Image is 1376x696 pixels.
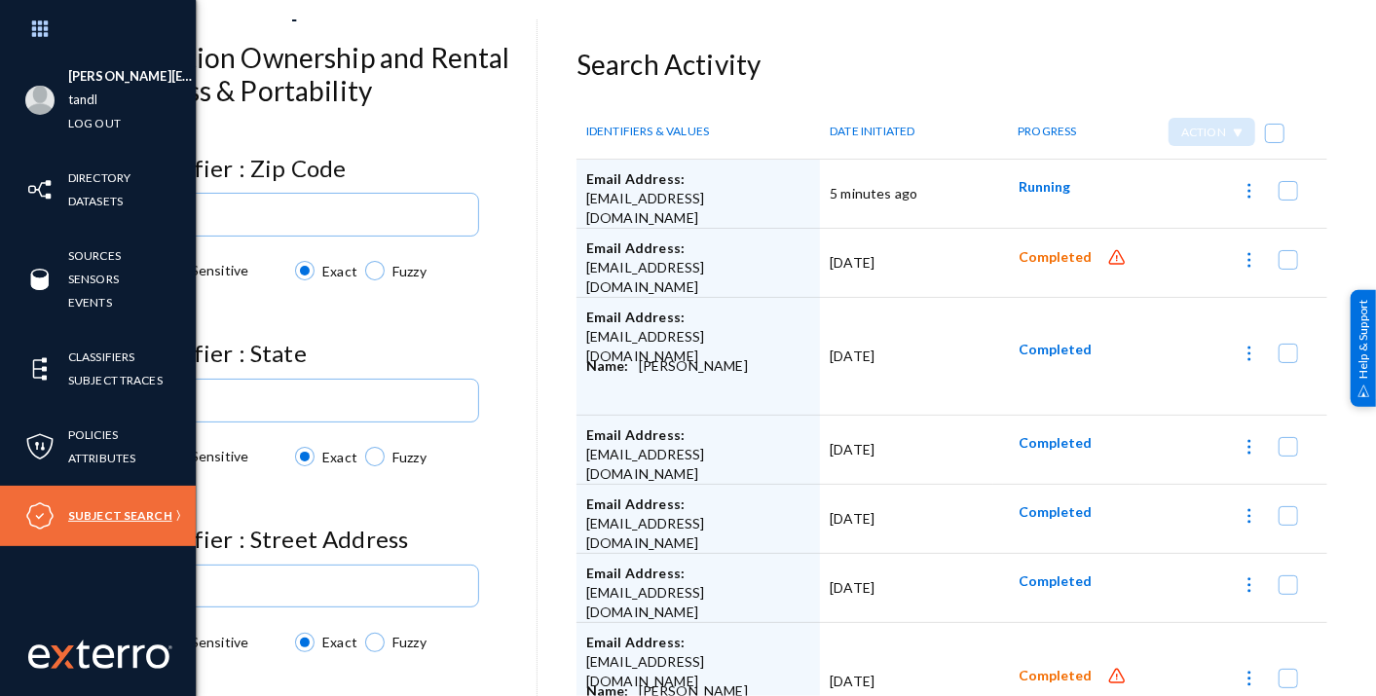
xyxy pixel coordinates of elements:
[586,357,629,374] span: Name:
[586,564,810,612] div: [EMAIL_ADDRESS][DOMAIN_NAME]
[993,105,1139,160] th: PROGRESS
[25,432,55,461] img: icon-policies.svg
[1240,181,1259,201] img: icon-more.svg
[820,105,993,160] th: DATE INITIATED
[1107,667,1127,686] img: icon-alert.svg
[25,501,55,531] img: icon-compliance.svg
[68,190,123,212] a: Datasets
[1019,178,1070,195] span: Running
[129,340,537,368] h4: Identifier : State
[68,166,130,189] a: Directory
[1240,250,1259,270] img: icon-more.svg
[586,309,685,325] span: Email Address:
[68,291,112,313] a: Events
[1003,332,1107,367] button: Completed
[586,356,810,405] div: [PERSON_NAME]
[315,447,357,467] span: Exact
[586,565,685,581] span: Email Address:
[1003,238,1107,275] button: Completed
[1003,169,1086,204] button: Running
[1240,575,1259,595] img: icon-more.svg
[1003,425,1107,460] button: Completed
[1019,668,1092,684] span: Completed
[68,244,121,267] a: Sources
[586,170,685,187] span: Email Address:
[1240,344,1259,363] img: icon-more.svg
[68,89,98,111] a: tandl
[68,65,196,89] li: [PERSON_NAME][EMAIL_ADDRESS][PERSON_NAME][DOMAIN_NAME]
[156,442,248,471] span: Case Sensitive
[129,526,537,554] h4: Identifier : Street Address
[1019,572,1092,589] span: Completed
[1003,657,1107,693] button: Completed
[820,554,993,623] td: [DATE]
[1240,669,1259,688] img: icon-more.svg
[315,632,357,652] span: Exact
[156,256,248,285] span: Case Sensitive
[586,426,685,443] span: Email Address:
[385,447,427,467] span: Fuzzy
[156,628,248,657] span: Case Sensitive
[1019,434,1092,451] span: Completed
[51,645,74,669] img: exterro-logo.svg
[68,447,135,469] a: Attributes
[68,268,119,290] a: Sensors
[586,425,810,474] div: [EMAIL_ADDRESS][DOMAIN_NAME]
[1019,341,1092,357] span: Completed
[586,238,810,287] div: [EMAIL_ADDRESS][DOMAIN_NAME]
[25,354,55,384] img: icon-elements.svg
[385,632,427,652] span: Fuzzy
[25,175,55,204] img: icon-inventory.svg
[820,416,993,485] td: [DATE]
[576,49,1327,82] h3: Search Activity
[68,369,163,391] a: Subject Traces
[25,265,55,294] img: icon-sources.svg
[1107,248,1127,268] img: icon-alert.svg
[586,634,685,650] span: Email Address:
[820,298,993,416] td: [DATE]
[385,261,427,281] span: Fuzzy
[820,485,993,554] td: [DATE]
[1351,289,1376,406] div: Help & Support
[68,423,118,446] a: Policies
[129,42,537,107] h3: Vacation Ownership and Rental Access & Portability
[820,160,993,229] td: 5 minutes ago
[1019,249,1092,266] span: Completed
[1019,503,1092,520] span: Completed
[1003,564,1107,599] button: Completed
[68,112,121,134] a: Log out
[68,346,134,368] a: Classifiers
[586,239,685,256] span: Email Address:
[1240,506,1259,526] img: icon-more.svg
[820,229,993,298] td: [DATE]
[586,633,810,681] div: [EMAIL_ADDRESS][DOMAIN_NAME]
[586,495,685,512] span: Email Address:
[25,86,55,115] img: blank-profile-picture.png
[1240,437,1259,457] img: icon-more.svg
[576,105,820,160] th: IDENTIFIERS & VALUES
[28,640,172,669] img: exterro-work-mark.svg
[586,308,810,356] div: [EMAIL_ADDRESS][DOMAIN_NAME]
[586,495,810,543] div: [EMAIL_ADDRESS][DOMAIN_NAME]
[1357,385,1370,397] img: help_support.svg
[1003,495,1107,530] button: Completed
[68,504,172,527] a: Subject Search
[315,261,357,281] span: Exact
[586,169,810,218] div: [EMAIL_ADDRESS][DOMAIN_NAME]
[11,8,69,50] img: app launcher
[129,155,537,183] h4: Identifier : Zip Code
